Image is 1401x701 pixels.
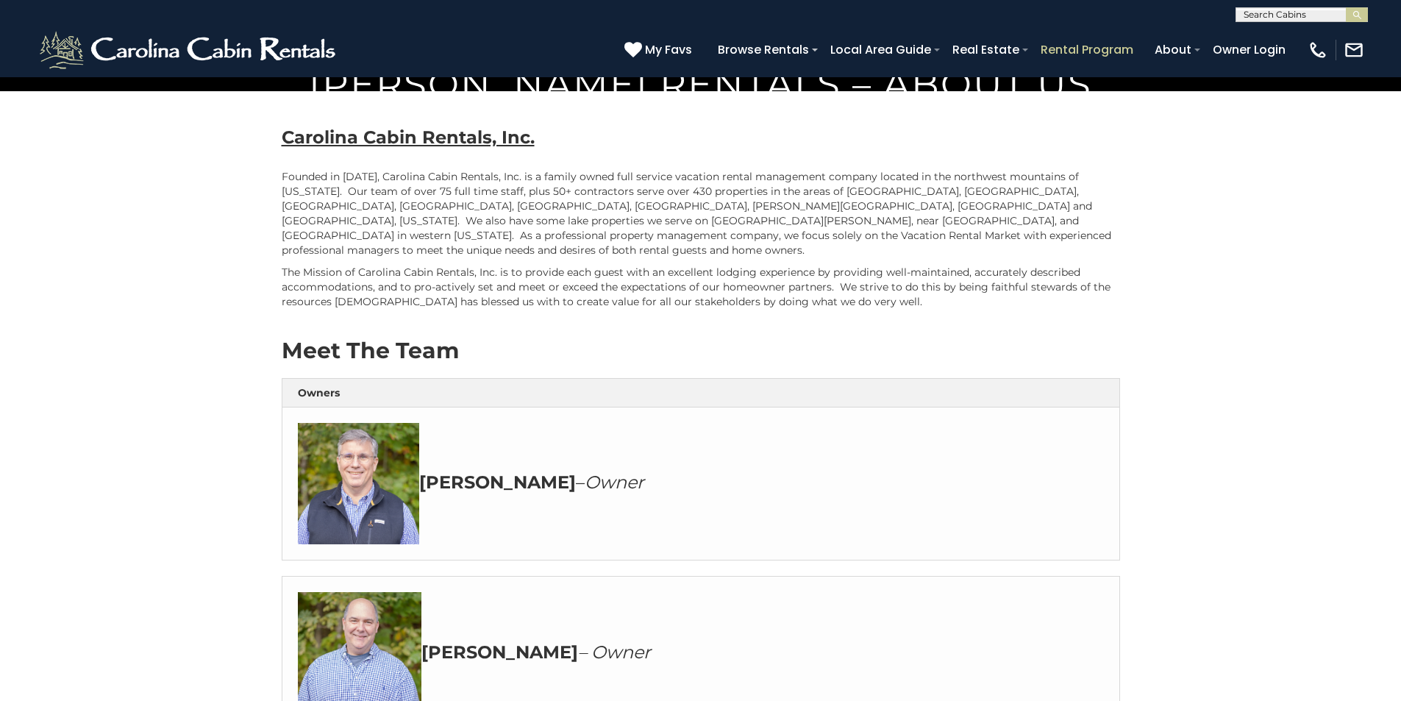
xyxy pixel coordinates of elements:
strong: Meet The Team [282,337,459,364]
a: About [1147,37,1199,63]
em: – Owner [578,641,651,663]
span: My Favs [645,40,692,59]
a: Local Area Guide [823,37,938,63]
strong: Owners [298,386,340,399]
a: Browse Rentals [710,37,816,63]
em: Owner [585,472,644,493]
img: phone-regular-white.png [1308,40,1328,60]
a: Real Estate [945,37,1027,63]
p: The Mission of Carolina Cabin Rentals, Inc. is to provide each guest with an excellent lodging ex... [282,265,1120,309]
a: My Favs [624,40,696,60]
strong: [PERSON_NAME] [419,472,576,493]
p: Founded in [DATE], Carolina Cabin Rentals, Inc. is a family owned full service vacation rental ma... [282,169,1120,257]
a: Rental Program [1033,37,1141,63]
a: Owner Login [1205,37,1293,63]
b: Carolina Cabin Rentals, Inc. [282,127,535,148]
strong: [PERSON_NAME] [421,641,578,663]
h3: – [298,423,1104,544]
img: mail-regular-white.png [1344,40,1364,60]
img: White-1-2.png [37,28,342,72]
